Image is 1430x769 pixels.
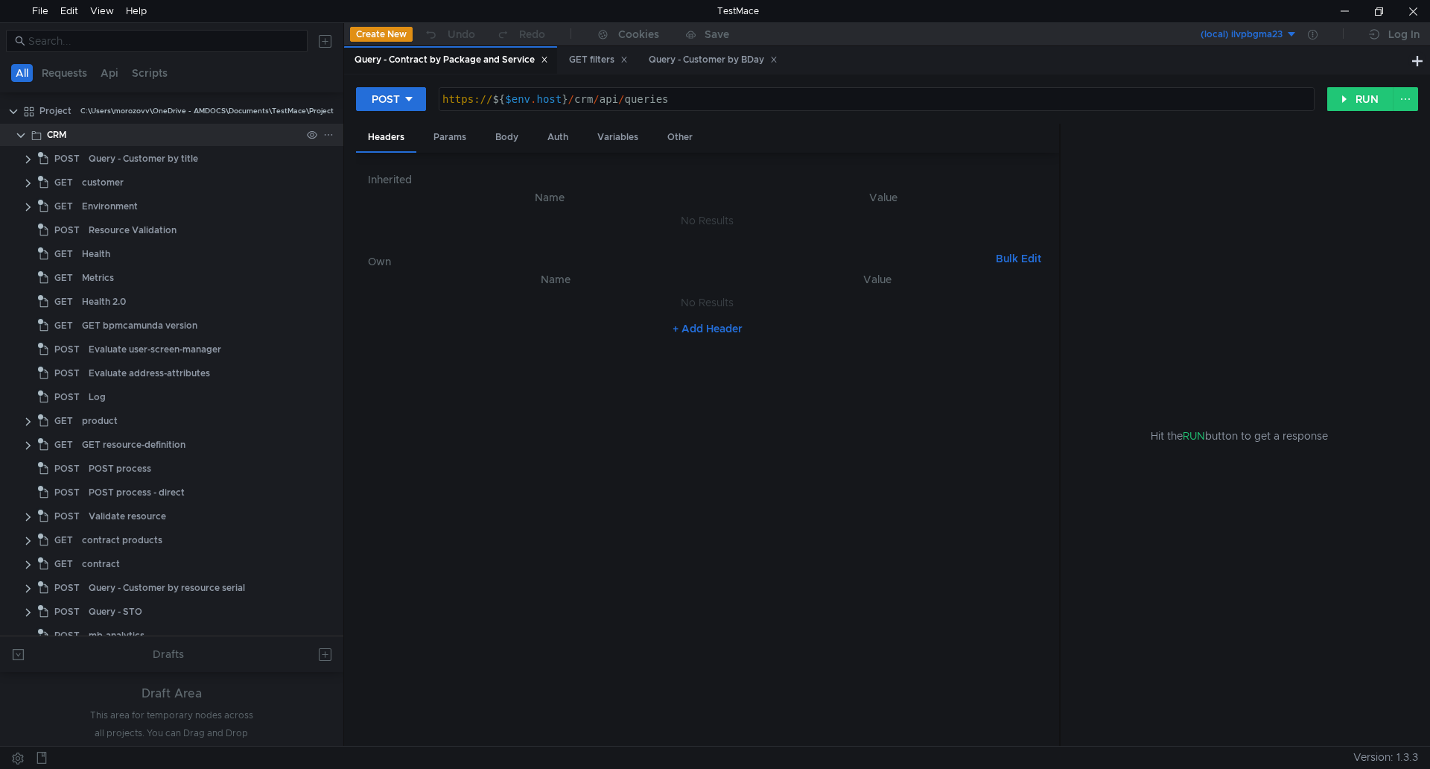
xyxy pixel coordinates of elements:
[569,52,628,68] div: GET filters
[54,410,73,432] span: GET
[719,189,1047,206] th: Value
[82,434,185,456] div: GET resource-definition
[655,124,705,151] div: Other
[54,624,80,647] span: POST
[82,243,110,265] div: Health
[54,458,80,480] span: POST
[82,171,124,194] div: customer
[54,314,73,337] span: GET
[667,320,749,338] button: + Add Header
[82,291,126,313] div: Health 2.0
[89,386,106,408] div: Log
[54,505,80,528] span: POST
[54,553,73,575] span: GET
[368,253,990,270] h6: Own
[54,601,80,623] span: POST
[89,624,144,647] div: mb-analytics
[54,243,73,265] span: GET
[1151,428,1328,444] span: Hit the button to get a response
[1388,25,1420,43] div: Log In
[153,645,184,663] div: Drafts
[82,529,162,551] div: contract products
[380,189,719,206] th: Name
[127,64,172,82] button: Scripts
[28,33,299,49] input: Search...
[89,219,177,241] div: Resource Validation
[483,124,530,151] div: Body
[47,124,66,146] div: CRM
[89,362,210,384] div: Evaluate address-attributes
[89,505,166,528] div: Validate resource
[11,64,33,82] button: All
[96,64,123,82] button: Api
[82,410,118,432] div: product
[1201,28,1283,42] div: (local) ilvpbgma23
[368,171,1047,189] h6: Inherited
[89,458,151,480] div: POST process
[356,124,416,153] div: Headers
[649,52,778,68] div: Query - Customer by BDay
[355,52,548,68] div: Query - Contract by Package and Service
[1194,22,1297,46] button: (local) ilvpbgma23
[422,124,478,151] div: Params
[705,29,729,39] div: Save
[82,267,114,289] div: Metrics
[80,100,334,122] div: C:\Users\morozovv\OneDrive - AMDOCS\Documents\TestMace\Project
[54,386,80,408] span: POST
[392,270,719,288] th: Name
[1353,747,1418,768] span: Version: 1.3.3
[82,314,197,337] div: GET bpmcamunda version
[413,23,486,45] button: Undo
[54,434,73,456] span: GET
[1183,429,1205,443] span: RUN
[89,338,221,361] div: Evaluate user-screen-manager
[54,195,73,218] span: GET
[37,64,92,82] button: Requests
[486,23,556,45] button: Redo
[519,25,545,43] div: Redo
[536,124,580,151] div: Auth
[54,171,73,194] span: GET
[54,362,80,384] span: POST
[54,577,80,599] span: POST
[89,148,198,170] div: Query - Customer by title
[89,601,142,623] div: Query - STO
[350,27,413,42] button: Create New
[681,296,734,309] nz-embed-empty: No Results
[54,148,80,170] span: POST
[719,270,1035,288] th: Value
[372,91,400,107] div: POST
[356,87,426,111] button: POST
[82,195,138,218] div: Environment
[1327,87,1394,111] button: RUN
[990,250,1047,268] button: Bulk Edit
[585,124,650,151] div: Variables
[39,100,71,122] div: Project
[681,214,734,227] nz-embed-empty: No Results
[448,25,475,43] div: Undo
[54,529,73,551] span: GET
[618,25,659,43] div: Cookies
[54,481,80,504] span: POST
[82,553,120,575] div: contract
[54,291,73,313] span: GET
[54,267,73,289] span: GET
[54,219,80,241] span: POST
[89,481,185,504] div: POST process - direct
[54,338,80,361] span: POST
[89,577,245,599] div: Query - Customer by resource serial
